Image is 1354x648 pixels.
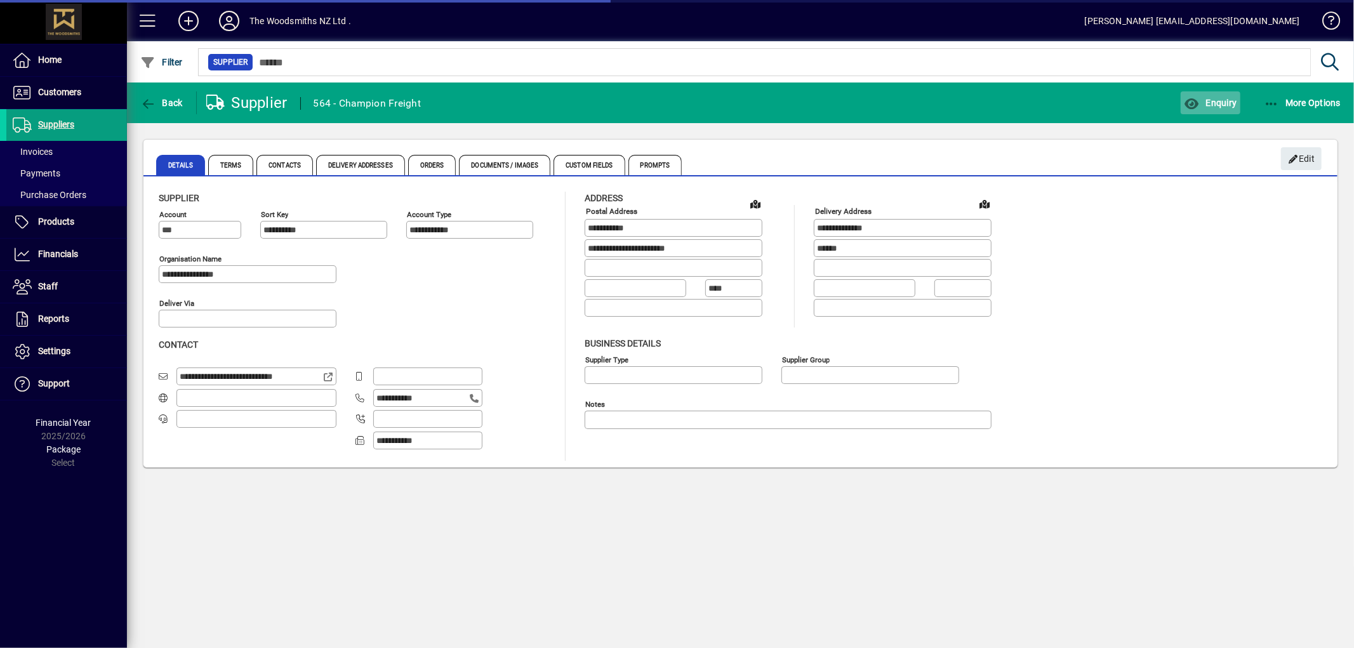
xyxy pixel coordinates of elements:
[745,194,766,214] a: View on map
[36,418,91,428] span: Financial Year
[6,141,127,162] a: Invoices
[140,57,183,67] span: Filter
[1288,149,1315,169] span: Edit
[459,155,550,175] span: Documents / Images
[13,190,86,200] span: Purchase Orders
[1313,3,1338,44] a: Knowledge Base
[38,119,74,129] span: Suppliers
[156,155,205,175] span: Details
[1261,91,1344,114] button: More Options
[1181,91,1240,114] button: Enquiry
[159,210,187,219] mat-label: Account
[585,399,605,408] mat-label: Notes
[6,271,127,303] a: Staff
[38,87,81,97] span: Customers
[38,216,74,227] span: Products
[6,303,127,335] a: Reports
[140,98,183,108] span: Back
[256,155,313,175] span: Contacts
[38,55,62,65] span: Home
[137,91,186,114] button: Back
[6,368,127,400] a: Support
[38,378,70,388] span: Support
[38,314,69,324] span: Reports
[168,10,209,32] button: Add
[585,193,623,203] span: Address
[6,184,127,206] a: Purchase Orders
[974,194,995,214] a: View on map
[159,340,198,350] span: Contact
[407,210,451,219] mat-label: Account Type
[208,155,254,175] span: Terms
[1264,98,1341,108] span: More Options
[6,162,127,184] a: Payments
[159,193,199,203] span: Supplier
[38,281,58,291] span: Staff
[6,336,127,367] a: Settings
[585,355,628,364] mat-label: Supplier type
[13,147,53,157] span: Invoices
[13,168,60,178] span: Payments
[209,10,249,32] button: Profile
[159,255,222,263] mat-label: Organisation name
[6,44,127,76] a: Home
[554,155,625,175] span: Custom Fields
[782,355,830,364] mat-label: Supplier group
[6,239,127,270] a: Financials
[38,249,78,259] span: Financials
[1184,98,1237,108] span: Enquiry
[213,56,248,69] span: Supplier
[585,338,661,348] span: Business details
[38,346,70,356] span: Settings
[261,210,288,219] mat-label: Sort key
[316,155,405,175] span: Delivery Addresses
[206,93,288,113] div: Supplier
[628,155,682,175] span: Prompts
[127,91,197,114] app-page-header-button: Back
[6,77,127,109] a: Customers
[408,155,456,175] span: Orders
[46,444,81,454] span: Package
[6,206,127,238] a: Products
[137,51,186,74] button: Filter
[314,93,421,114] div: 564 - Champion Freight
[249,11,351,31] div: The Woodsmiths NZ Ltd .
[159,299,194,308] mat-label: Deliver via
[1085,11,1300,31] div: [PERSON_NAME] [EMAIL_ADDRESS][DOMAIN_NAME]
[1281,147,1322,170] button: Edit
